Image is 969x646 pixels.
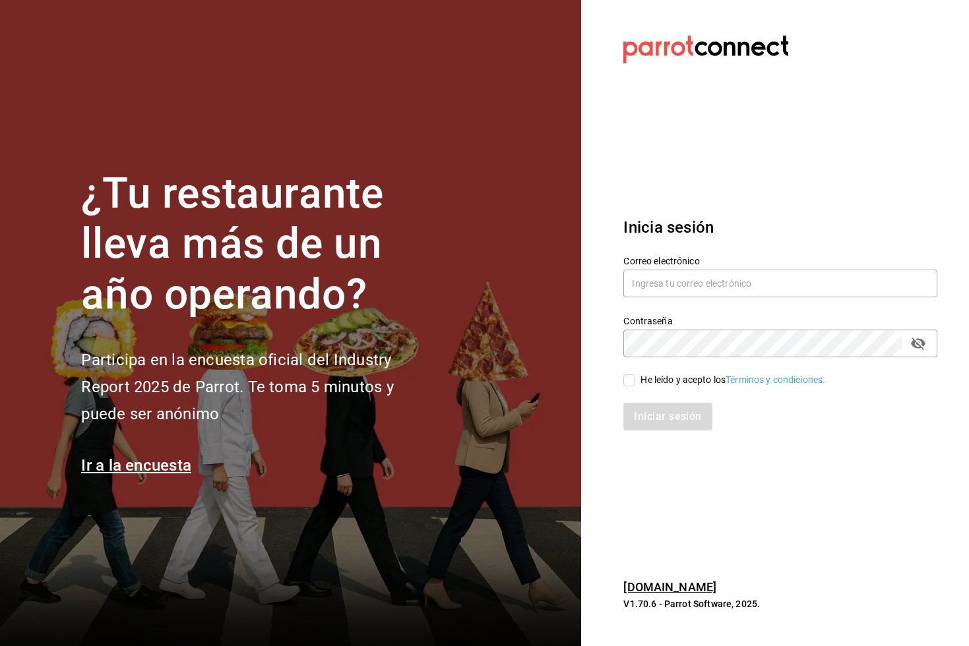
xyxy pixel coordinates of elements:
[641,373,825,387] div: He leído y acepto los
[623,597,937,610] p: V1.70.6 - Parrot Software, 2025.
[623,316,937,325] label: Contraseña
[907,332,929,355] button: passwordField
[81,347,437,427] h2: Participa en la encuesta oficial del Industry Report 2025 de Parrot. Te toma 5 minutos y puede se...
[623,256,937,265] label: Correo electrónico
[623,580,716,594] a: [DOMAIN_NAME]
[623,270,937,297] input: Ingresa tu correo electrónico
[726,374,825,385] a: Términos y condiciones.
[81,456,191,475] a: Ir a la encuesta
[623,216,937,239] h3: Inicia sesión
[81,169,437,320] h1: ¿Tu restaurante lleva más de un año operando?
